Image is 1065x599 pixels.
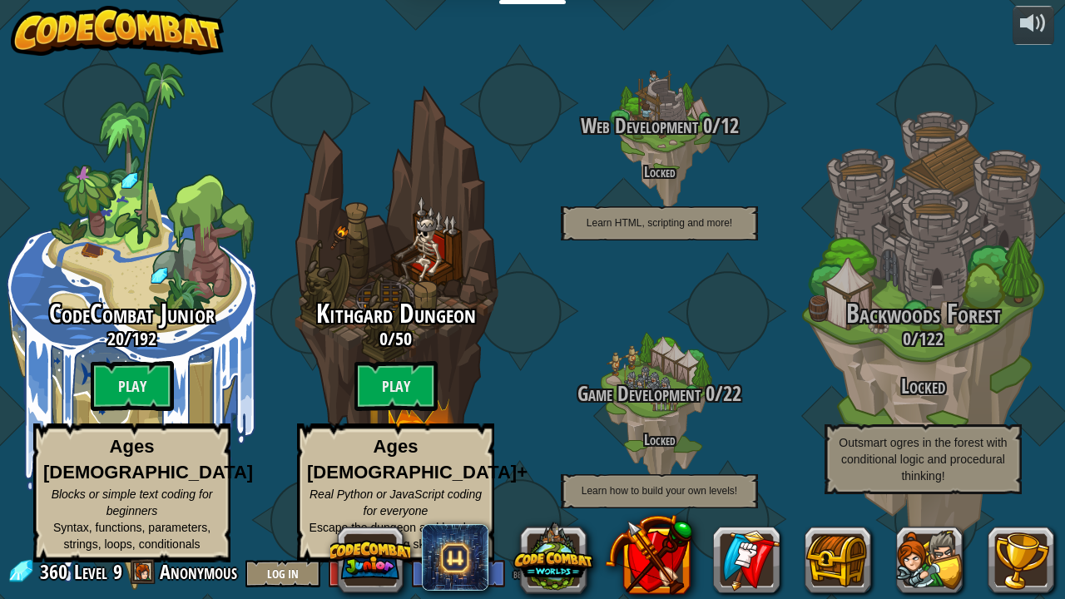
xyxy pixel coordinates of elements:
[307,436,528,483] strong: Ages [DEMOGRAPHIC_DATA]+
[310,488,482,517] span: Real Python or JavaScript coding for everyone
[791,375,1055,398] h3: Locked
[577,379,701,408] span: Game Development
[791,329,1055,349] h3: /
[91,361,174,411] btn: Play
[107,326,124,351] span: 20
[395,326,412,351] span: 50
[131,326,156,351] span: 192
[53,521,211,551] span: Syntax, functions, parameters, strings, loops, conditionals
[264,62,528,590] div: Complete previous world to unlock
[310,521,483,551] span: Escape the dungeon and level up your coding skills!
[846,295,1001,331] span: Backwoods Forest
[264,329,528,349] h3: /
[354,361,438,411] btn: Play
[721,111,739,140] span: 12
[839,436,1007,483] span: Outsmart ogres in the forest with conditional logic and procedural thinking!
[329,560,404,587] button: Sign Up
[903,326,911,351] span: 0
[40,558,72,585] span: 360
[74,558,107,586] span: Level
[587,217,732,229] span: Learn HTML, scripting and more!
[11,6,224,56] img: CodeCombat - Learn how to code by playing a game
[316,295,476,331] span: Kithgard Dungeon
[919,326,944,351] span: 122
[49,295,215,331] span: CodeCombat Junior
[52,488,213,517] span: Blocks or simple text coding for beginners
[245,560,320,587] button: Log In
[528,432,791,448] h4: Locked
[701,379,715,408] span: 0
[698,111,712,140] span: 0
[43,436,253,483] strong: Ages [DEMOGRAPHIC_DATA]
[1013,6,1054,45] button: Adjust volume
[723,379,741,408] span: 22
[113,558,122,585] span: 9
[582,485,737,497] span: Learn how to build your own levels!
[581,111,698,140] span: Web Development
[528,115,791,137] h3: /
[528,383,791,405] h3: /
[379,326,388,351] span: 0
[160,558,237,585] span: Anonymous
[528,164,791,180] h4: Locked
